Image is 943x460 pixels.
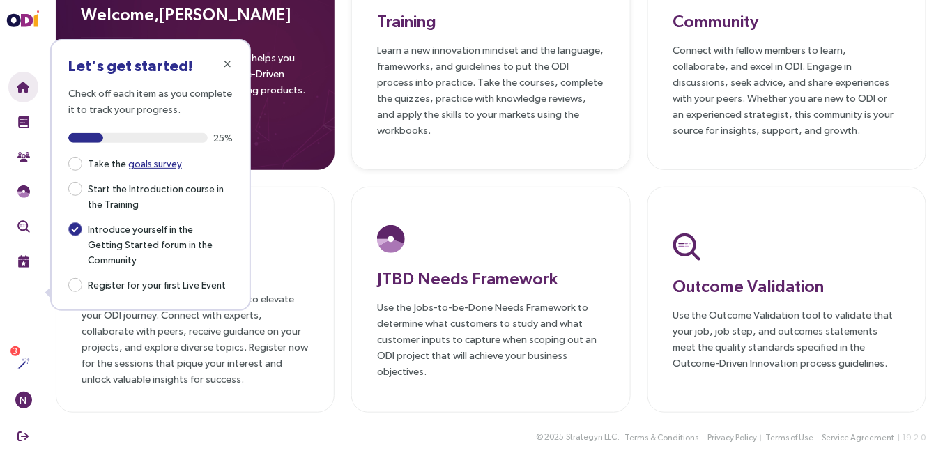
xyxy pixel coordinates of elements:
button: Needs Framework [8,176,38,207]
span: Privacy Policy [707,431,757,445]
p: Connect with fellow members to learn, collaborate, and excel in ODI. Engage in discussions, seek ... [673,42,900,138]
div: © 2025 . [536,430,620,445]
img: Outcome Validation [673,233,700,261]
span: Service Agreement [822,431,895,445]
img: JTBD Needs Framework [17,185,30,198]
h3: JTBD Needs Framework [377,266,604,291]
button: Actions [8,348,38,379]
p: Join our exclusive virtual live sessions to elevate your ODI journey. Connect with experts, colla... [82,291,309,387]
span: 3 [13,346,18,356]
span: Terms & Conditions [624,431,699,445]
span: Strategyn LLC [566,431,617,444]
p: Use the Outcome Validation tool to validate that your job, job step, and outcomes statements meet... [673,307,900,371]
sup: 3 [10,346,20,356]
img: Training [17,116,30,128]
button: Home [8,72,38,102]
span: 25% [213,133,233,143]
button: Privacy Policy [707,431,758,445]
img: Community [17,151,30,163]
h3: Training [377,8,604,33]
span: N [20,392,27,408]
img: Live Events [17,255,30,268]
button: Community [8,141,38,172]
button: Live Events [8,246,38,277]
p: Learn a new innovation mindset and the language, frameworks, and guidelines to put the ODI proces... [377,42,604,138]
button: Sign Out [8,421,38,452]
span: 19.2.0 [903,433,926,443]
h3: Outcome Validation [673,273,900,298]
a: goals survey [128,158,182,169]
img: Outcome Validation [17,220,30,233]
h3: Community [673,8,900,33]
span: Introduce yourself in the Getting Started forum in the Community [82,220,233,268]
button: Outcome Validation [8,211,38,242]
p: Check off each item as you complete it to track your progress. [68,85,233,117]
img: Actions [17,358,30,370]
button: N [8,385,38,415]
span: Take the [82,155,187,171]
span: Start the Introduction course in the Training [82,180,233,212]
button: Terms & Conditions [624,431,700,445]
button: Training [8,107,38,137]
span: Terms of Use [765,431,814,445]
h3: Let's get started! [68,57,233,74]
img: JTBD Needs Platform [377,225,405,253]
button: Service Agreement [822,431,896,445]
button: Terms of Use [765,431,815,445]
button: Strategyn LLC [565,430,618,445]
p: Use the Jobs-to-be-Done Needs Framework to determine what customers to study and what customer in... [377,299,604,379]
span: Register for your first Live Event [82,276,231,293]
h3: Welcome, [PERSON_NAME] [81,1,309,26]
